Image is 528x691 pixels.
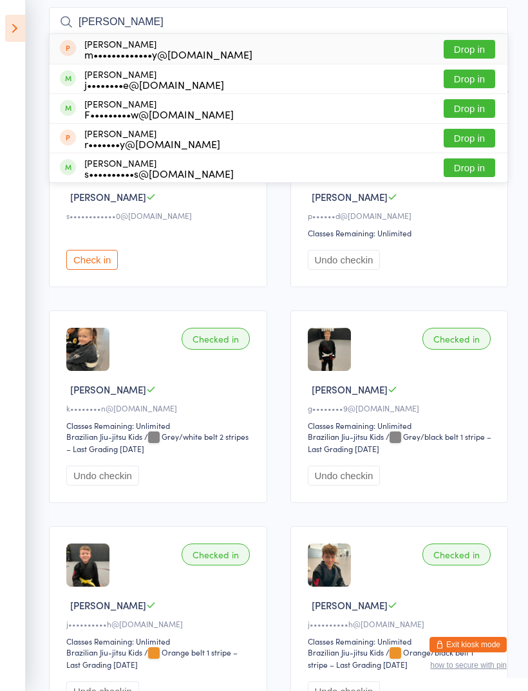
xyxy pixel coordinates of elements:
img: image1698645751.png [66,328,109,371]
button: Drop in [444,158,495,177]
div: Classes Remaining: Unlimited [308,420,495,431]
div: Classes Remaining: Unlimited [308,636,495,647]
div: Brazilian Jiu-jitsu Kids [66,647,142,658]
div: Classes Remaining: Unlimited [66,636,254,647]
button: Drop in [444,99,495,118]
button: Drop in [444,70,495,88]
span: [PERSON_NAME] [70,190,146,204]
div: j••••••••e@[DOMAIN_NAME] [84,79,224,90]
div: j••••••••••h@[DOMAIN_NAME] [308,618,495,629]
div: [PERSON_NAME] [84,128,220,149]
button: Undo checkin [308,250,381,270]
div: m•••••••••••••y@[DOMAIN_NAME] [84,49,252,59]
span: [PERSON_NAME] [312,383,388,396]
span: [PERSON_NAME] [312,190,388,204]
span: [PERSON_NAME] [70,383,146,396]
button: how to secure with pin [430,661,507,670]
div: [PERSON_NAME] [84,69,224,90]
span: [PERSON_NAME] [70,598,146,612]
div: Brazilian Jiu-jitsu Kids [308,647,384,658]
div: s••••••••••••0@[DOMAIN_NAME] [66,210,254,221]
div: k••••••••n@[DOMAIN_NAME] [66,402,254,413]
div: Classes Remaining: Unlimited [66,420,254,431]
div: Classes Remaining: Unlimited [308,227,495,238]
div: p••••••d@[DOMAIN_NAME] [308,210,495,221]
div: Brazilian Jiu-jitsu Kids [66,431,142,442]
div: Brazilian Jiu-jitsu Kids [308,431,384,442]
button: Undo checkin [308,466,381,486]
div: g••••••••9@[DOMAIN_NAME] [308,402,495,413]
div: s••••••••••s@[DOMAIN_NAME] [84,168,234,178]
img: image1688019822.png [308,328,351,371]
div: [PERSON_NAME] [84,39,252,59]
span: [PERSON_NAME] [312,598,388,612]
div: Checked in [182,328,250,350]
button: Drop in [444,40,495,59]
div: Checked in [422,328,491,350]
div: j••••••••••h@[DOMAIN_NAME] [66,618,254,629]
div: [PERSON_NAME] [84,99,234,119]
button: Exit kiosk mode [429,637,507,652]
div: Checked in [182,544,250,565]
button: Drop in [444,129,495,147]
div: F•••••••••w@[DOMAIN_NAME] [84,109,234,119]
div: Checked in [422,544,491,565]
div: [PERSON_NAME] [84,158,234,178]
input: Search [49,7,508,37]
button: Check in [66,250,118,270]
div: r•••••••y@[DOMAIN_NAME] [84,138,220,149]
img: image1637820768.png [66,544,109,587]
img: image1639462464.png [308,544,351,587]
button: Undo checkin [66,466,139,486]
